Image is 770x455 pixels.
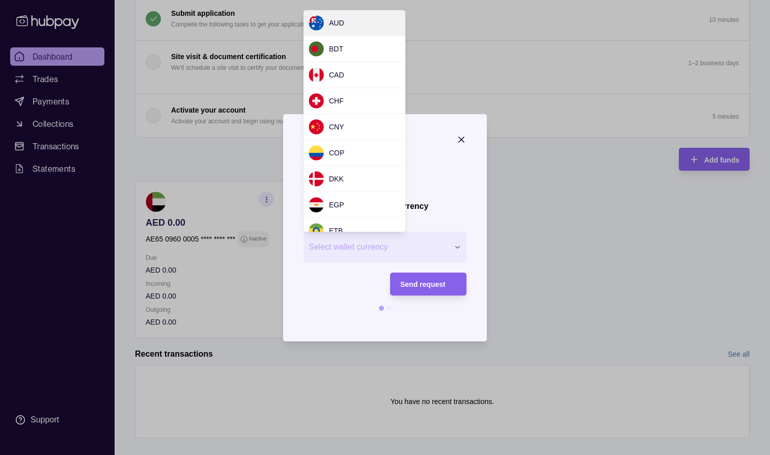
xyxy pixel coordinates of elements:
img: cn [309,119,324,135]
span: CNY [329,123,344,131]
span: EGP [329,201,344,209]
img: bd [309,41,324,57]
span: DKK [329,175,344,183]
img: dk [309,171,324,186]
span: BDT [329,45,343,53]
span: CHF [329,97,344,105]
img: ch [309,93,324,109]
img: au [309,15,324,31]
img: ca [309,67,324,83]
span: CAD [329,71,344,79]
img: eg [309,197,324,212]
span: AUD [329,19,344,27]
span: COP [329,149,344,157]
span: ETB [329,227,343,235]
img: co [309,145,324,160]
img: et [309,223,324,238]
